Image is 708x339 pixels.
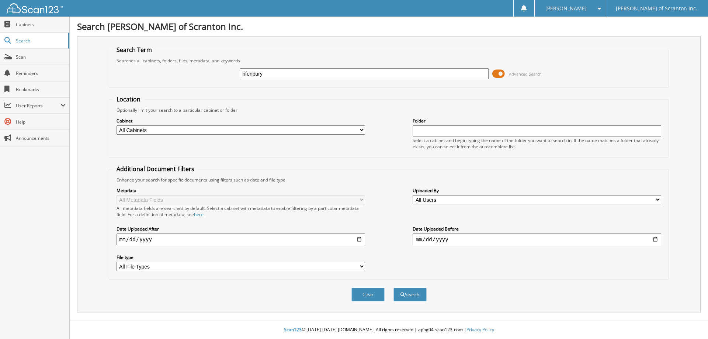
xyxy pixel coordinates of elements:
span: Search [16,38,65,44]
label: Folder [413,118,661,124]
legend: Search Term [113,46,156,54]
div: Select a cabinet and begin typing the name of the folder you want to search in. If the name match... [413,137,661,150]
span: Reminders [16,70,66,76]
span: Announcements [16,135,66,141]
label: Cabinet [117,118,365,124]
div: Enhance your search for specific documents using filters such as date and file type. [113,177,665,183]
label: File type [117,254,365,260]
input: end [413,234,661,245]
div: Optionally limit your search to a particular cabinet or folder [113,107,665,113]
span: Bookmarks [16,86,66,93]
button: Search [393,288,427,301]
button: Clear [351,288,385,301]
label: Uploaded By [413,187,661,194]
span: [PERSON_NAME] [545,6,587,11]
span: [PERSON_NAME] of Scranton Inc. [616,6,697,11]
label: Date Uploaded Before [413,226,661,232]
span: Advanced Search [509,71,542,77]
div: © [DATE]-[DATE] [DOMAIN_NAME]. All rights reserved | appg04-scan123-com | [70,321,708,339]
div: All metadata fields are searched by default. Select a cabinet with metadata to enable filtering b... [117,205,365,218]
div: Searches all cabinets, folders, files, metadata, and keywords [113,58,665,64]
span: Help [16,119,66,125]
img: scan123-logo-white.svg [7,3,63,13]
a: Privacy Policy [466,326,494,333]
label: Date Uploaded After [117,226,365,232]
legend: Location [113,95,144,103]
span: Cabinets [16,21,66,28]
a: here [194,211,204,218]
span: User Reports [16,103,60,109]
span: Scan [16,54,66,60]
label: Metadata [117,187,365,194]
input: start [117,234,365,245]
h1: Search [PERSON_NAME] of Scranton Inc. [77,20,701,32]
span: Scan123 [284,326,302,333]
legend: Additional Document Filters [113,165,198,173]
